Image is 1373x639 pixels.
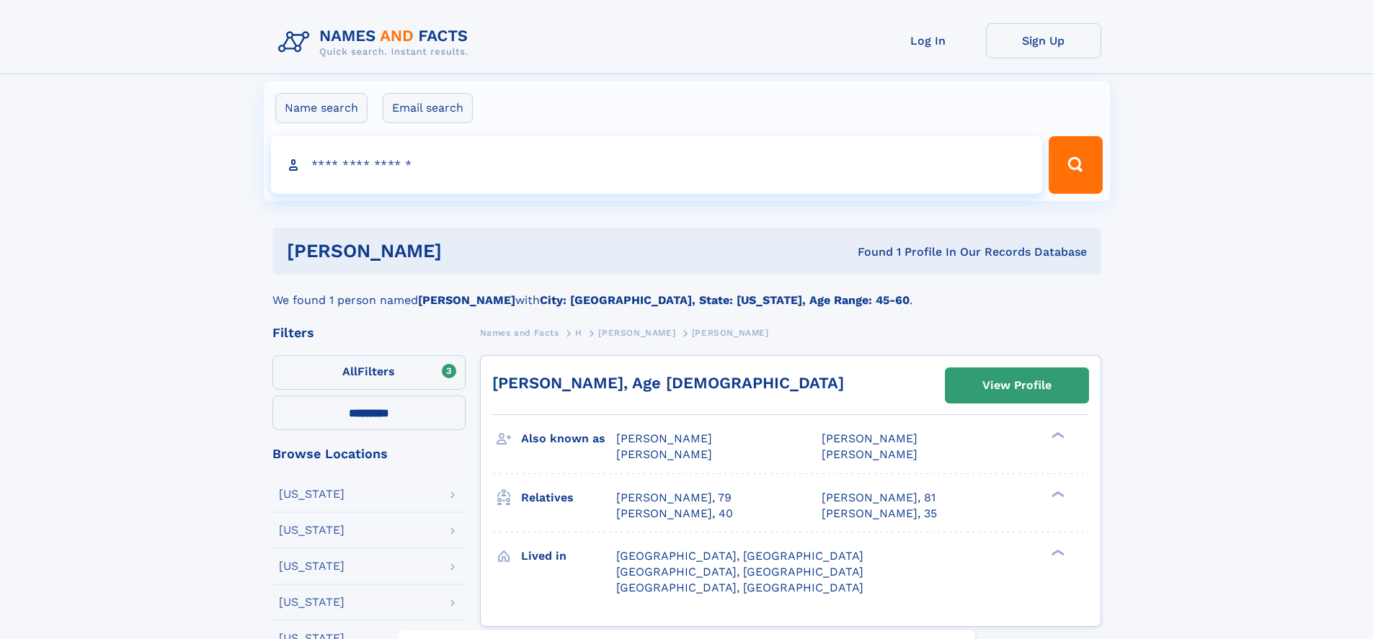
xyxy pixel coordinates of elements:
span: [GEOGRAPHIC_DATA], [GEOGRAPHIC_DATA] [616,549,863,563]
span: [PERSON_NAME] [692,328,769,338]
a: Log In [871,23,986,58]
span: All [342,365,357,378]
input: search input [271,136,1043,194]
b: [PERSON_NAME] [418,293,515,307]
div: Filters [272,326,466,339]
div: [US_STATE] [279,488,345,500]
a: Sign Up [986,23,1101,58]
a: H [575,323,582,341]
h1: [PERSON_NAME] [287,242,650,260]
b: City: [GEOGRAPHIC_DATA], State: [US_STATE], Age Range: 45-60 [540,293,910,307]
a: [PERSON_NAME], 35 [822,506,937,522]
h3: Lived in [521,544,616,568]
div: View Profile [982,369,1052,402]
span: [GEOGRAPHIC_DATA], [GEOGRAPHIC_DATA] [616,565,863,578]
label: Email search [383,93,473,123]
div: [US_STATE] [279,560,345,572]
img: Logo Names and Facts [272,23,480,62]
div: Found 1 Profile In Our Records Database [649,244,1087,260]
span: [PERSON_NAME] [598,328,675,338]
span: [PERSON_NAME] [822,432,917,445]
span: H [575,328,582,338]
a: [PERSON_NAME] [598,323,675,341]
a: [PERSON_NAME], 79 [616,490,732,506]
span: [PERSON_NAME] [616,447,712,461]
div: ❯ [1048,489,1065,499]
div: Browse Locations [272,447,466,460]
div: We found 1 person named with . [272,274,1101,309]
label: Filters [272,355,466,390]
span: [GEOGRAPHIC_DATA], [GEOGRAPHIC_DATA] [616,581,863,594]
div: [US_STATE] [279,524,345,536]
div: ❯ [1048,431,1065,440]
label: Name search [275,93,368,123]
div: [US_STATE] [279,596,345,608]
a: [PERSON_NAME], Age [DEMOGRAPHIC_DATA] [492,374,844,392]
a: [PERSON_NAME], 40 [616,506,733,522]
span: [PERSON_NAME] [822,447,917,461]
a: Names and Facts [480,323,559,341]
a: [PERSON_NAME], 81 [822,490,936,506]
div: ❯ [1048,548,1065,557]
button: Search Button [1049,136,1102,194]
span: [PERSON_NAME] [616,432,712,445]
h3: Also known as [521,426,616,451]
a: View Profile [946,368,1088,403]
h3: Relatives [521,486,616,510]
